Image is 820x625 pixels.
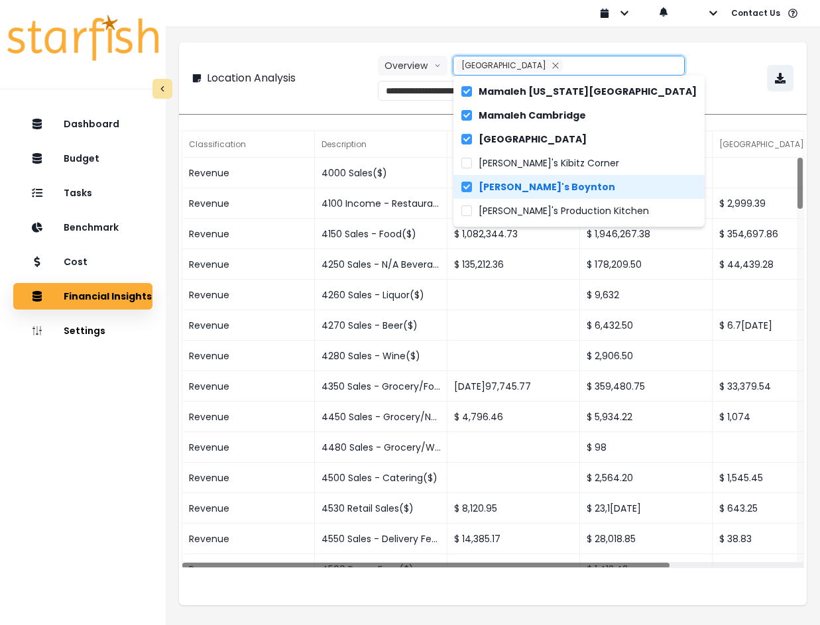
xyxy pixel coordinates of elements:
[315,249,447,280] div: 4250 Sales - N/A Beverage($)
[580,493,713,524] div: $ 23,1[DATE]
[182,524,315,554] div: Revenue
[315,310,447,341] div: 4270 Sales - Beer($)
[315,371,447,402] div: 4350 Sales - Grocery/Food($)
[182,131,315,158] div: Classification
[315,341,447,371] div: 4280 Sales - Wine($)
[580,371,713,402] div: $ 359,480.75
[13,283,152,310] button: Financial Insights
[182,493,315,524] div: Revenue
[447,158,580,188] div: $
[182,554,315,585] div: Revenue
[479,109,586,122] span: Mamaleh Cambridge
[64,153,99,164] p: Budget
[182,463,315,493] div: Revenue
[64,119,119,130] p: Dashboard
[64,188,92,199] p: Tasks
[580,432,713,463] div: $ 98
[580,402,713,432] div: $ 5,934.22
[479,180,615,194] span: [PERSON_NAME]'s Boynton
[479,133,587,146] span: [GEOGRAPHIC_DATA]
[315,463,447,493] div: 4500 Sales - Catering($)
[447,493,580,524] div: $ 8,120.95
[182,188,315,219] div: Revenue
[182,158,315,188] div: Revenue
[315,280,447,310] div: 4260 Sales - Liquor($)
[315,131,447,158] div: Description
[13,249,152,275] button: Cost
[64,256,88,268] p: Cost
[315,402,447,432] div: 4450 Sales - Grocery/N/A Beverage($)
[182,219,315,249] div: Revenue
[315,188,447,219] div: 4100 Income - Restaurant($)
[182,310,315,341] div: Revenue
[461,60,546,71] span: [GEOGRAPHIC_DATA]
[315,493,447,524] div: 4530 Retail Sales($)
[315,158,447,188] div: 4000 Sales($)
[13,317,152,344] button: Settings
[580,341,713,371] div: $ 2,906.50
[182,402,315,432] div: Revenue
[447,524,580,554] div: $ 14,385.17
[447,219,580,249] div: $ 1,082,344.73
[447,371,580,402] div: [DATE]97,745.77
[182,249,315,280] div: Revenue
[580,219,713,249] div: $ 1,946,267.38
[456,59,563,72] div: Mamaleh High Street Place
[580,463,713,493] div: $ 2,564.20
[315,554,447,585] div: 4560 Room Fees($)
[13,111,152,137] button: Dashboard
[315,524,447,554] div: 4550 Sales - Delivery Fees($)
[182,371,315,402] div: Revenue
[580,249,713,280] div: $ 178,209.50
[479,85,697,98] span: Mamaleh [US_STATE][GEOGRAPHIC_DATA]
[315,219,447,249] div: 4150 Sales - Food($)
[580,524,713,554] div: $ 28,018.85
[315,432,447,463] div: 4480 Sales - Grocery/Wine($)
[447,249,580,280] div: $ 135,212.36
[182,432,315,463] div: Revenue
[378,56,447,76] button: Overviewarrow down line
[182,280,315,310] div: Revenue
[13,180,152,206] button: Tasks
[548,59,563,72] button: Remove
[479,156,619,170] span: [PERSON_NAME]'s Kibitz Corner
[207,70,296,86] p: Location Analysis
[447,131,580,158] div: Mamaleh [US_STATE][GEOGRAPHIC_DATA]
[580,310,713,341] div: $ 6,432.50
[580,554,713,585] div: $ 1,412.42
[182,341,315,371] div: Revenue
[552,62,559,70] svg: close
[434,59,441,72] svg: arrow down line
[13,214,152,241] button: Benchmark
[13,145,152,172] button: Budget
[64,222,119,233] p: Benchmark
[447,402,580,432] div: $ 4,796.46
[580,280,713,310] div: $ 9,632
[479,204,649,217] span: [PERSON_NAME]'s Production Kitchen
